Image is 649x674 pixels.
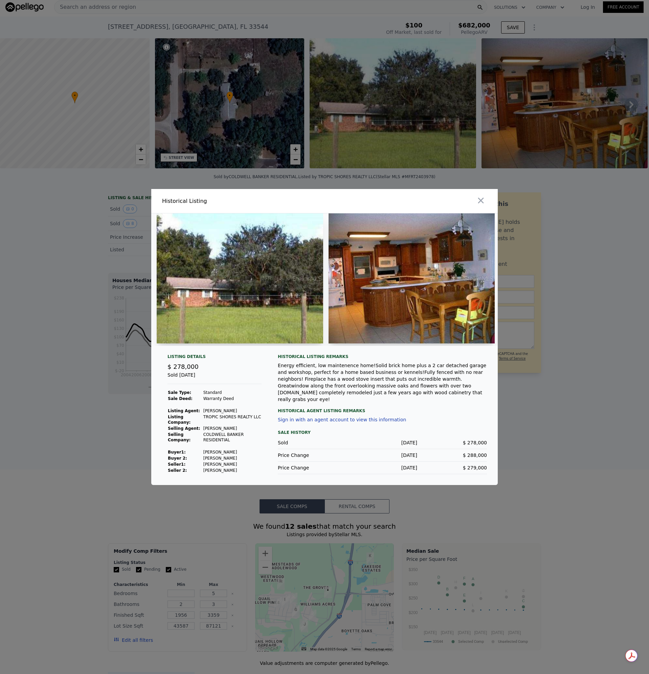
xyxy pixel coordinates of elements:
[203,431,262,443] td: COLDWELL BANKER RESIDENTIAL
[168,462,185,467] strong: Seller 1 :
[348,452,417,459] div: [DATE]
[203,408,262,414] td: [PERSON_NAME]
[168,408,200,413] strong: Listing Agent:
[203,414,262,425] td: TROPIC SHORES REALTY LLC
[278,403,487,414] div: Historical Agent Listing Remarks
[278,417,406,422] button: Sign in with an agent account to view this information
[167,354,262,362] div: Listing Details
[168,468,187,473] strong: Seller 2:
[278,452,348,459] div: Price Change
[278,428,487,437] div: Sale History
[348,439,417,446] div: [DATE]
[278,464,348,471] div: Price Change
[278,362,487,403] div: Energy efficient, low maintenence home!Solid brick home plus a 2 car detached garage and workshop...
[463,465,487,470] span: $ 279,000
[157,213,323,343] img: Property Img
[168,456,187,461] strong: Buyer 2:
[463,452,487,458] span: $ 288,000
[203,467,262,473] td: [PERSON_NAME]
[203,396,262,402] td: Warranty Deed
[348,464,417,471] div: [DATE]
[167,372,262,384] div: Sold [DATE]
[168,415,191,425] strong: Listing Company:
[203,461,262,467] td: [PERSON_NAME]
[168,390,191,395] strong: Sale Type:
[167,363,199,370] span: $ 278,000
[278,439,348,446] div: Sold
[278,354,487,359] div: Historical Listing remarks
[162,197,322,205] div: Historical Listing
[168,396,193,401] strong: Sale Deed:
[463,440,487,445] span: $ 278,000
[168,426,200,431] strong: Selling Agent:
[329,213,495,343] img: Property Img
[168,450,186,455] strong: Buyer 1 :
[203,455,262,461] td: [PERSON_NAME]
[168,432,191,442] strong: Selling Company:
[203,449,262,455] td: [PERSON_NAME]
[203,389,262,396] td: Standard
[203,425,262,431] td: [PERSON_NAME]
